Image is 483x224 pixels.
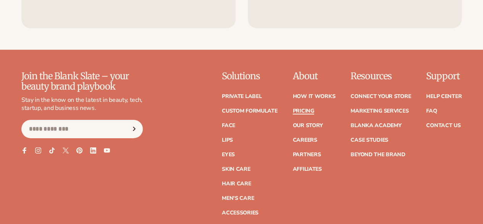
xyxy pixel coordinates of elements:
[292,94,335,99] a: How It Works
[222,71,278,81] p: Solutions
[292,71,335,81] p: About
[292,137,317,143] a: Careers
[426,108,437,114] a: FAQ
[222,181,251,186] a: Hair Care
[222,94,262,99] a: Private label
[292,123,323,128] a: Our Story
[222,123,235,128] a: Face
[21,96,143,112] p: Stay in the know on the latest in beauty, tech, startup, and business news.
[426,123,460,128] a: Contact Us
[222,167,250,172] a: Skin Care
[292,167,321,172] a: Affiliates
[222,137,233,143] a: Lips
[222,210,258,216] a: Accessories
[426,71,462,81] p: Support
[222,108,278,114] a: Custom formulate
[292,108,314,114] a: Pricing
[21,71,143,92] p: Join the Blank Slate – your beauty brand playbook
[222,196,254,201] a: Men's Care
[126,120,142,138] button: Subscribe
[292,152,321,157] a: Partners
[351,123,401,128] a: Blanka Academy
[426,94,462,99] a: Help Center
[351,137,388,143] a: Case Studies
[351,152,405,157] a: Beyond the brand
[351,71,411,81] p: Resources
[351,108,409,114] a: Marketing services
[351,94,411,99] a: Connect your store
[222,152,235,157] a: Eyes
